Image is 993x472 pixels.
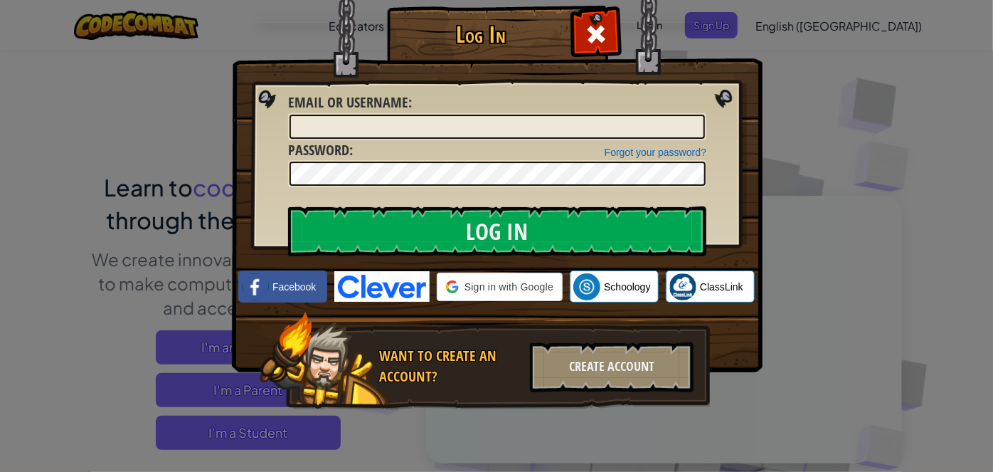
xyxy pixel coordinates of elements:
[530,342,694,392] div: Create Account
[464,280,553,294] span: Sign in with Google
[604,280,650,294] span: Schoology
[437,273,563,301] div: Sign in with Google
[242,273,269,300] img: facebook_small.png
[379,346,521,387] div: Want to create an account?
[288,93,412,113] label: :
[334,271,430,302] img: clever-logo-blue.png
[573,273,600,300] img: schoology.png
[700,280,743,294] span: ClassLink
[288,140,353,161] label: :
[605,147,706,158] a: Forgot your password?
[391,22,572,47] h1: Log In
[288,206,706,256] input: Log In
[288,140,349,159] span: Password
[288,93,408,112] span: Email or Username
[669,273,696,300] img: classlink-logo-small.png
[272,280,316,294] span: Facebook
